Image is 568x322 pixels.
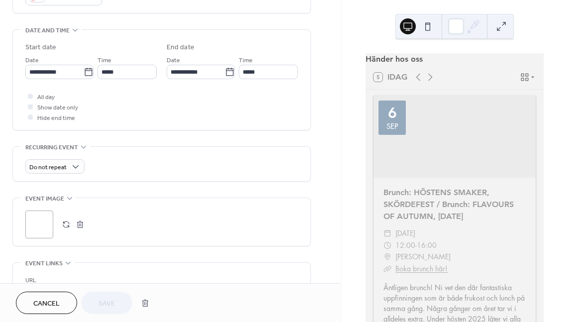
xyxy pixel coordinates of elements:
span: [PERSON_NAME] [395,251,451,263]
span: Show date only [37,103,78,113]
span: All day [37,92,55,103]
span: Do not repeat [29,162,67,173]
div: ​ [383,263,391,275]
div: URL [25,275,296,286]
span: Recurring event [25,142,78,153]
span: - [415,239,417,251]
a: Brunch: HÖSTENS SMAKER, SKÖRDEFEST / Brunch: FLAVOURS OF AUTUMN, [DATE] [383,188,514,221]
span: 16:00 [417,239,437,251]
div: End date [167,42,194,53]
button: Cancel [16,292,77,314]
span: Cancel [33,299,60,309]
div: 6 [388,106,397,120]
div: ; [25,211,53,238]
a: Boka brunch här! [395,264,448,273]
span: 12:00 [395,239,415,251]
div: Händer hos oss [366,53,544,65]
div: sep [386,122,398,130]
span: Hide end time [37,113,75,123]
div: Start date [25,42,56,53]
span: Event image [25,194,64,204]
span: Time [97,55,111,66]
span: Event links [25,258,63,269]
span: Time [239,55,253,66]
span: [DATE] [395,227,415,239]
span: Date [167,55,180,66]
span: Date and time [25,25,70,36]
div: ​ [383,251,391,263]
div: ​ [383,239,391,251]
div: ​ [383,227,391,239]
span: Date [25,55,39,66]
